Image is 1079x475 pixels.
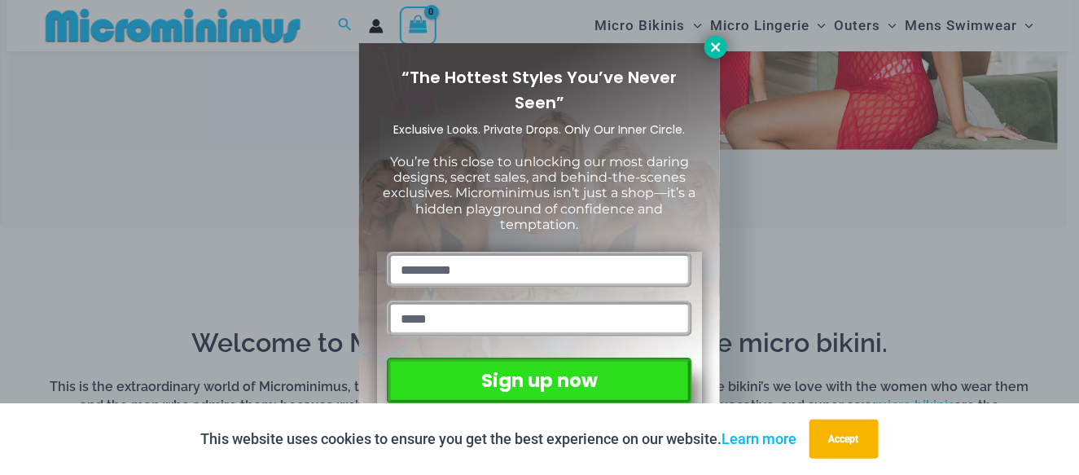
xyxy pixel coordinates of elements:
[201,427,797,451] p: This website uses cookies to ensure you get the best experience on our website.
[809,420,879,459] button: Accept
[722,430,797,447] a: Learn more
[384,154,696,232] span: You’re this close to unlocking our most daring designs, secret sales, and behind-the-scenes exclu...
[402,66,678,114] span: “The Hottest Styles You’ve Never Seen”
[387,358,692,404] button: Sign up now
[704,36,727,59] button: Close
[394,121,686,138] span: Exclusive Looks. Private Drops. Only Our Inner Circle.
